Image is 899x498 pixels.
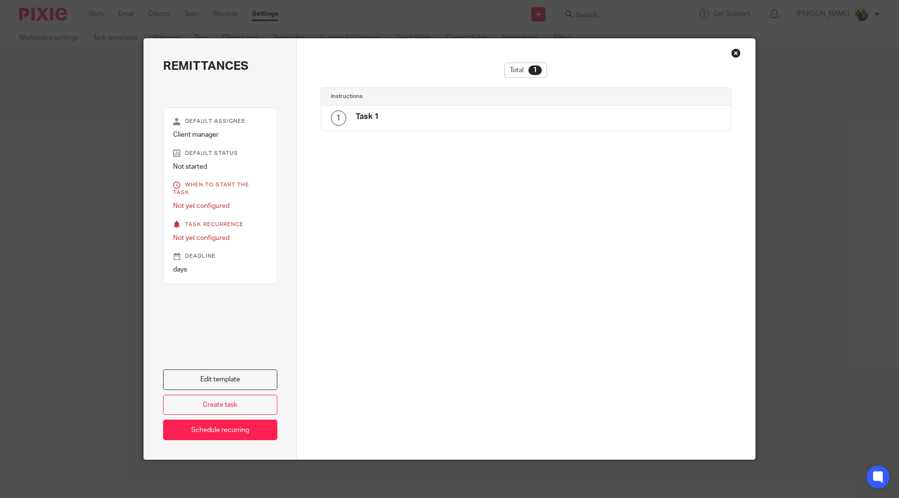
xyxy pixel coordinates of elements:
[173,252,267,260] p: Deadline
[356,112,379,122] h4: Task 1
[528,65,542,75] div: 1
[331,110,346,126] div: 1
[173,265,267,274] p: days
[173,118,267,125] p: Default assignee
[731,48,741,58] div: Close this dialog window
[331,93,526,100] h4: Instructions
[163,369,277,390] a: Edit template
[173,130,267,140] p: Client manager
[173,221,267,228] p: Task recurrence
[173,233,267,243] p: Not yet configured
[173,181,267,196] p: When to start the task
[173,201,267,211] p: Not yet configured
[163,420,277,440] a: Schedule recurring
[163,395,277,415] a: Create task
[504,63,547,78] div: Total
[163,58,277,74] h2: REMITTANCES
[173,162,267,172] p: Not started
[173,150,267,157] p: Default status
